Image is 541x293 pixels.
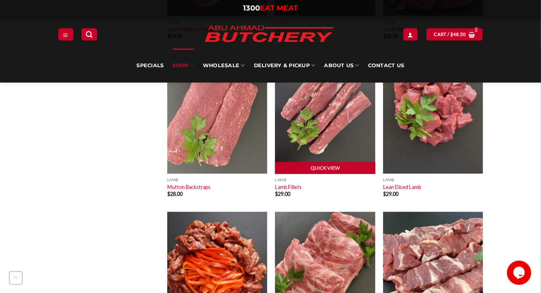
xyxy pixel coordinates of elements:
[426,28,483,40] a: View cart
[383,178,483,182] p: Lamb
[167,178,267,182] p: Lamb
[275,178,375,182] p: Lamb
[243,4,260,13] span: 1300
[275,54,375,174] img: Lamb Fillets
[275,191,278,197] span: $
[383,54,483,174] img: Lean Diced Lamb
[198,20,340,49] img: Abu Ahmad Butchery
[383,191,398,197] bdi: 29.00
[403,28,418,40] a: Login
[167,191,183,197] bdi: 28.00
[81,28,97,40] a: Search
[275,162,375,174] a: Quick View
[450,31,453,38] span: $
[450,32,466,37] bdi: 48.50
[260,4,298,13] span: EAT MEAT
[243,4,298,13] a: 1300EAT MEAT
[203,49,245,83] a: Wholesale
[136,49,164,83] a: Specials
[324,49,359,83] a: About Us
[383,191,386,197] span: $
[368,49,405,83] a: Contact Us
[383,184,421,190] a: Lean Diced Lamb
[167,54,267,174] img: Mutton-Backstraps
[507,261,533,285] iframe: chat widget
[167,191,170,197] span: $
[9,271,23,285] button: Go to top
[58,28,73,40] a: Menu
[167,184,211,190] a: Mutton Backstraps
[434,31,466,38] span: Cart /
[254,49,315,83] a: Delivery & Pickup
[275,184,302,190] a: Lamb Fillets
[173,49,194,83] a: SHOP
[275,191,290,197] bdi: 29.00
